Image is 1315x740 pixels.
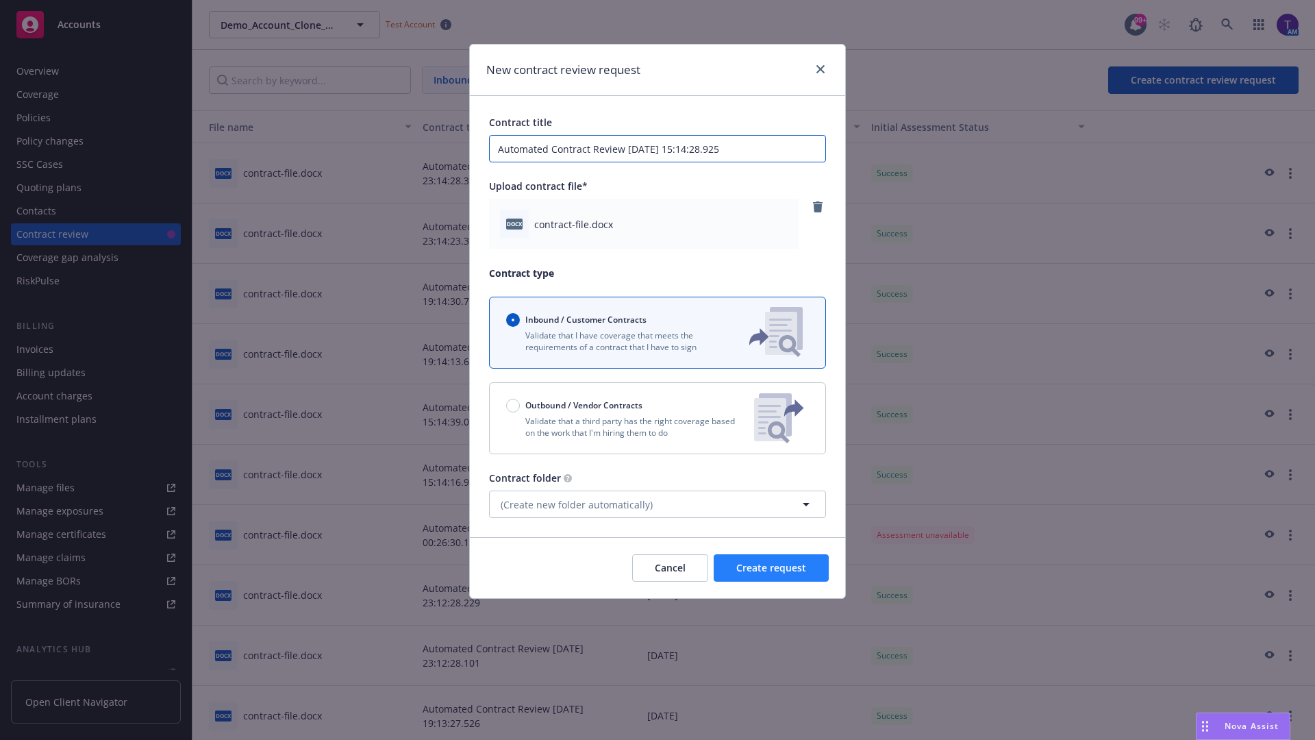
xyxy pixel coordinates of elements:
[506,313,520,327] input: Inbound / Customer Contracts
[489,471,561,484] span: Contract folder
[489,491,826,518] button: (Create new folder automatically)
[489,297,826,369] button: Inbound / Customer ContractsValidate that I have coverage that meets the requirements of a contra...
[736,561,806,574] span: Create request
[1225,720,1279,732] span: Nova Assist
[501,497,653,512] span: (Create new folder automatically)
[506,399,520,412] input: Outbound / Vendor Contracts
[632,554,708,582] button: Cancel
[534,217,613,232] span: contract-file.docx
[486,61,640,79] h1: New contract review request
[525,314,647,325] span: Inbound / Customer Contracts
[714,554,829,582] button: Create request
[812,61,829,77] a: close
[489,266,826,280] p: Contract type
[489,116,552,129] span: Contract title
[1197,713,1214,739] div: Drag to move
[489,180,588,193] span: Upload contract file*
[525,399,642,411] span: Outbound / Vendor Contracts
[810,199,826,215] a: remove
[489,135,826,162] input: Enter a title for this contract
[506,219,523,229] span: docx
[489,382,826,454] button: Outbound / Vendor ContractsValidate that a third party has the right coverage based on the work t...
[1196,713,1290,740] button: Nova Assist
[655,561,686,574] span: Cancel
[506,330,727,353] p: Validate that I have coverage that meets the requirements of a contract that I have to sign
[506,415,743,439] p: Validate that a third party has the right coverage based on the work that I'm hiring them to do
